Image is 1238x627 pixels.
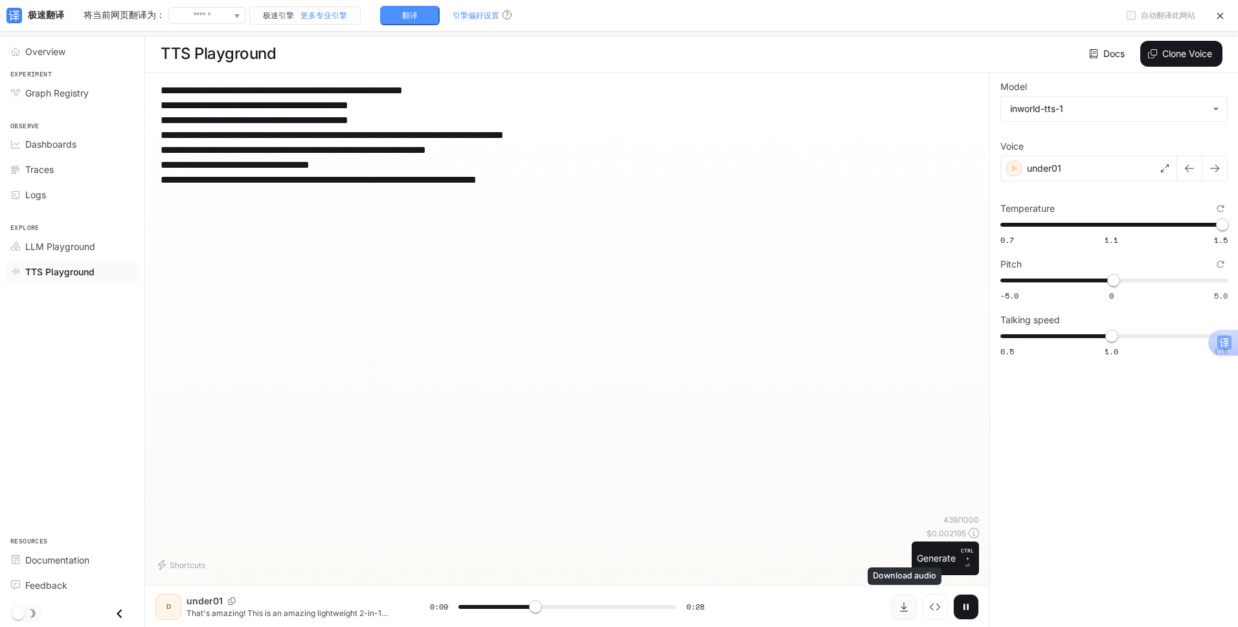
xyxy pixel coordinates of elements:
[5,40,139,63] a: Overview
[961,547,974,570] p: ⏎
[5,158,139,181] a: Traces
[1000,346,1014,357] span: 0.5
[1213,201,1228,216] button: Reset to default
[5,133,139,155] a: Dashboards
[1000,234,1014,245] span: 0.7
[1105,346,1118,357] span: 1.0
[1000,204,1055,213] p: Temperature
[12,606,25,620] span: Dark mode toggle
[5,260,139,283] a: TTS Playground
[5,574,139,597] a: Feedback
[186,608,399,619] p: That's amazing! This is an amazing lightweight 2-in-1 product! But it's also the cutest little de...
[25,188,46,201] span: Logs
[1000,290,1019,301] span: -5.0
[25,240,95,253] span: LLM Playground
[1105,234,1118,245] span: 1.1
[961,547,974,562] p: CTRL +
[1214,290,1228,301] span: 5.0
[158,597,179,617] div: D
[943,514,979,525] p: 439 / 1000
[1000,315,1060,325] p: Talking speed
[25,137,76,151] span: Dashboards
[25,163,54,176] span: Traces
[1213,257,1228,271] button: Reset to default
[686,600,704,613] span: 0:28
[25,578,67,592] span: Feedback
[5,549,139,571] a: Documentation
[1086,41,1130,67] a: Docs
[223,597,241,605] button: Copy Voice ID
[927,528,966,539] p: $ 0.002195
[1010,102,1206,115] div: inworld-tts-1
[5,183,139,206] a: Logs
[25,265,95,279] span: TTS Playground
[868,567,941,585] div: Download audio
[25,45,65,58] span: Overview
[922,594,948,620] button: Inspect
[1000,142,1024,151] p: Voice
[186,595,223,608] p: under01
[1214,234,1228,245] span: 1.5
[430,600,448,613] span: 0:09
[25,86,89,100] span: Graph Registry
[1109,290,1114,301] span: 0
[25,553,89,567] span: Documentation
[1000,260,1022,269] p: Pitch
[1001,97,1227,121] div: inworld-tts-1
[105,600,134,627] button: Close drawer
[891,594,917,620] button: Download audio
[5,235,139,258] a: LLM Playground
[1140,41,1222,67] button: Clone Voice
[912,541,979,575] button: GenerateCTRL +⏎
[1027,162,1061,175] p: under01
[155,554,210,575] button: Shortcuts
[161,41,276,67] h1: TTS Playground
[1000,82,1027,91] p: Model
[5,82,139,104] a: Graph Registry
